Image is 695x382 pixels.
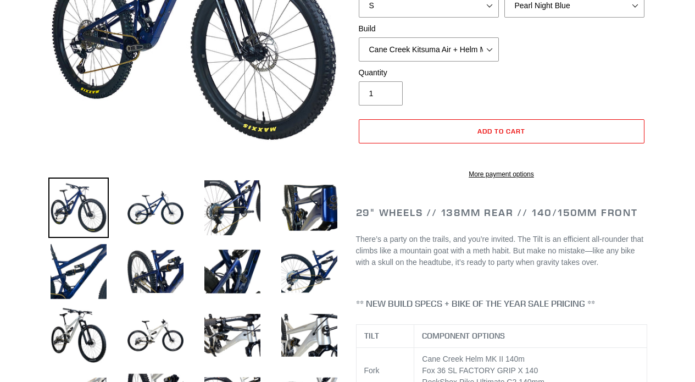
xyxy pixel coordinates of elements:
[125,305,186,366] img: Load image into Gallery viewer, TILT - Complete Bike
[359,23,499,35] label: Build
[202,305,263,366] img: Load image into Gallery viewer, TILT - Complete Bike
[359,119,644,143] button: Add to cart
[279,241,340,302] img: Load image into Gallery viewer, TILT - Complete Bike
[279,305,340,366] img: Load image into Gallery viewer, TILT - Complete Bike
[477,127,525,135] span: Add to cart
[125,241,186,302] img: Load image into Gallery viewer, TILT - Complete Bike
[359,169,644,179] a: More payment options
[414,324,647,347] th: COMPONENT OPTIONS
[279,178,340,238] img: Load image into Gallery viewer, TILT - Complete Bike
[356,207,647,219] h2: 29" Wheels // 138mm Rear // 140/150mm Front
[125,178,186,238] img: Load image into Gallery viewer, TILT - Complete Bike
[356,324,414,347] th: TILT
[356,234,647,268] p: There’s a party on the trails, and you’re invited. The Tilt is an efficient all-rounder that clim...
[48,241,109,302] img: Load image into Gallery viewer, TILT - Complete Bike
[359,67,499,79] label: Quantity
[202,178,263,238] img: Load image into Gallery viewer, TILT - Complete Bike
[356,298,647,309] h4: ** NEW BUILD SPECS + BIKE OF THE YEAR SALE PRICING **
[48,305,109,366] img: Load image into Gallery viewer, TILT - Complete Bike
[202,241,263,302] img: Load image into Gallery viewer, TILT - Complete Bike
[48,178,109,238] img: Load image into Gallery viewer, TILT - Complete Bike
